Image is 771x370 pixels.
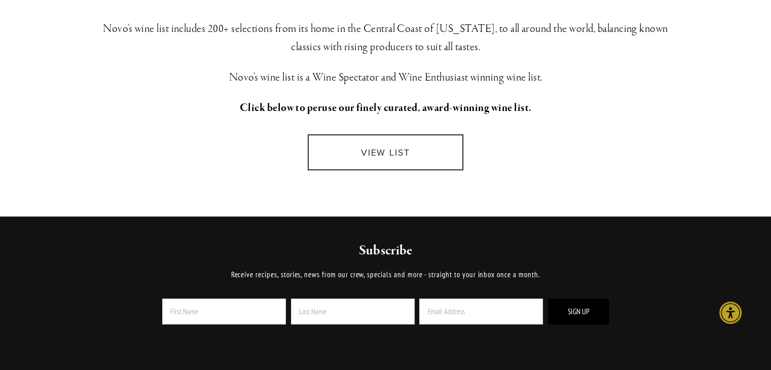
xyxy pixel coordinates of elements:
[240,101,532,115] strong: Click below to peruse our finely curated, award-winning wine list.
[134,269,637,281] p: Receive recipes, stories, news from our crew, specials and more - straight to your inbox once a m...
[308,134,463,170] a: VIEW LIST
[162,299,286,324] input: First Name
[548,299,609,324] button: Sign Up
[568,307,590,316] span: Sign Up
[419,299,543,324] input: Email Address
[291,299,415,324] input: Last Name
[90,68,681,87] h3: Novo’s wine list is a Wine Spectator and Wine Enthusiast winning wine list.
[719,302,742,324] div: Accessibility Menu
[134,242,637,260] h2: Subscribe
[90,20,681,56] h3: Novo’s wine list includes 200+ selections from its home in the Central Coast of [US_STATE], to al...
